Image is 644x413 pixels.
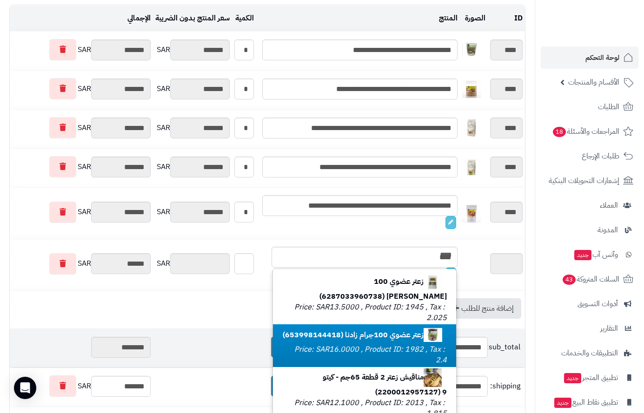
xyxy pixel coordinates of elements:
[155,39,230,60] div: SAR
[155,157,230,177] div: SAR
[541,367,638,389] a: تطبيق المتجرجديد
[600,199,618,212] span: العملاء
[490,342,520,353] span: sub_total:
[574,250,591,260] span: جديد
[12,375,151,397] div: SAR
[294,302,447,323] small: Price: SAR13.5000 , Product ID: 1945 , Tax : 2.025
[585,51,619,64] span: لوحة التحكم
[490,381,520,392] span: shipping:
[564,373,581,383] span: جديد
[155,253,230,274] div: SAR
[155,202,230,223] div: SAR
[562,274,577,285] span: 43
[488,6,525,31] td: ID
[541,219,638,241] a: المدونة
[562,273,619,286] span: السلات المتروكة
[424,368,442,387] img: 1724358778-Screenshot%202024-08-22%20232739-40x40.png
[541,46,638,69] a: لوحة التحكم
[424,273,442,291] img: 1720983753-3041-500x500%20(1)-40x40.png
[462,204,481,223] img: 1727302828-%D9%81%D9%88%D9%84%20%D9%85%D8%AC%D9%81%D9%81%20%D8%B9%D8%B6%D9%88%D9%8A%20-40x40.jpg
[541,268,638,290] a: السلات المتروكة43
[541,96,638,118] a: الطلبات
[443,298,521,319] a: إضافة منتج للطلب
[462,40,481,59] img: 1713265002-%D8%AF%D9%82%D9%8A%D9%82%20%D8%A7%D9%84%D8%AA%D8%A7%D8%A8%D9%8A%D9%88%D9%83%D8%A7%20-4...
[460,6,488,31] td: الصورة
[582,150,619,163] span: طلبات الإرجاع
[283,329,447,341] b: زعتر عضوي 100جرام زادنا (653998144418)
[541,293,638,315] a: أدوات التسويق
[319,276,447,302] b: زعتر عضوي 100 [PERSON_NAME] (6287033960738)
[232,6,256,31] td: الكمية
[12,156,151,177] div: SAR
[541,342,638,364] a: التطبيقات والخدمات
[155,118,230,138] div: SAR
[578,297,618,310] span: أدوات التسويق
[462,118,481,137] img: 1760041603-%D8%B7%D8%AD%D9%8A%D9%86%20%D8%A7%D9%84%D8%B4%D9%88%D9%81%D8%A7%D9%86%20%201%20%D9%83%...
[153,6,232,31] td: سعر المنتج بدون الضريبة
[12,253,151,275] div: SAR
[598,223,618,236] span: المدونة
[12,202,151,223] div: SAR
[12,78,151,99] div: SAR
[561,347,618,360] span: التطبيقات والخدمات
[552,125,619,138] span: المراجعات والأسئلة
[155,79,230,99] div: SAR
[462,79,481,98] img: 1726854043-%D8%AF%D8%AE%D9%86%20%D8%B9%D8%B6%D9%88%D9%8A%20-40x40.jpg
[10,6,153,31] td: الإجمالي
[294,344,447,366] small: Price: SAR16.0000 , Product ID: 1982 , Tax : 2.4
[554,398,571,408] span: جديد
[256,6,460,31] td: المنتج
[552,126,567,138] span: 18
[541,170,638,192] a: إشعارات التحويلات البنكية
[12,39,151,60] div: SAR
[568,76,619,89] span: الأقسام والمنتجات
[541,120,638,143] a: المراجعات والأسئلة18
[563,371,618,384] span: تطبيق المتجر
[600,322,618,335] span: التقارير
[553,396,618,409] span: تطبيق نقاط البيع
[549,174,619,187] span: إشعارات التحويلات البنكية
[573,248,618,261] span: وآتس آب
[323,372,447,398] b: مناقيش زعتر 2 قطعة 65جم - كيتو 9 (2200012957127)
[541,145,638,167] a: طلبات الإرجاع
[424,326,442,344] img: 1722875324-%D8%B2%D8%B9%D8%AA%D8%B1%20%D8%B9%D8%B6%D9%88%D9%8A%20%D8%B2%D8%A7%D8%AF%D9%86%D8%A71-...
[598,100,619,113] span: الطلبات
[541,194,638,216] a: العملاء
[14,377,36,399] div: Open Intercom Messenger
[541,317,638,340] a: التقارير
[12,117,151,138] div: SAR
[462,157,481,176] img: 1760109008-%D8%B1%D9%82%D8%A7%D8%A6%D9%82%20%D8%B4%D9%88%D9%81%D8%A7%D9%86%20%D8%B5%D8%BA%D9%8A%D...
[541,243,638,266] a: وآتس آبجديد
[581,7,635,26] img: logo-2.png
